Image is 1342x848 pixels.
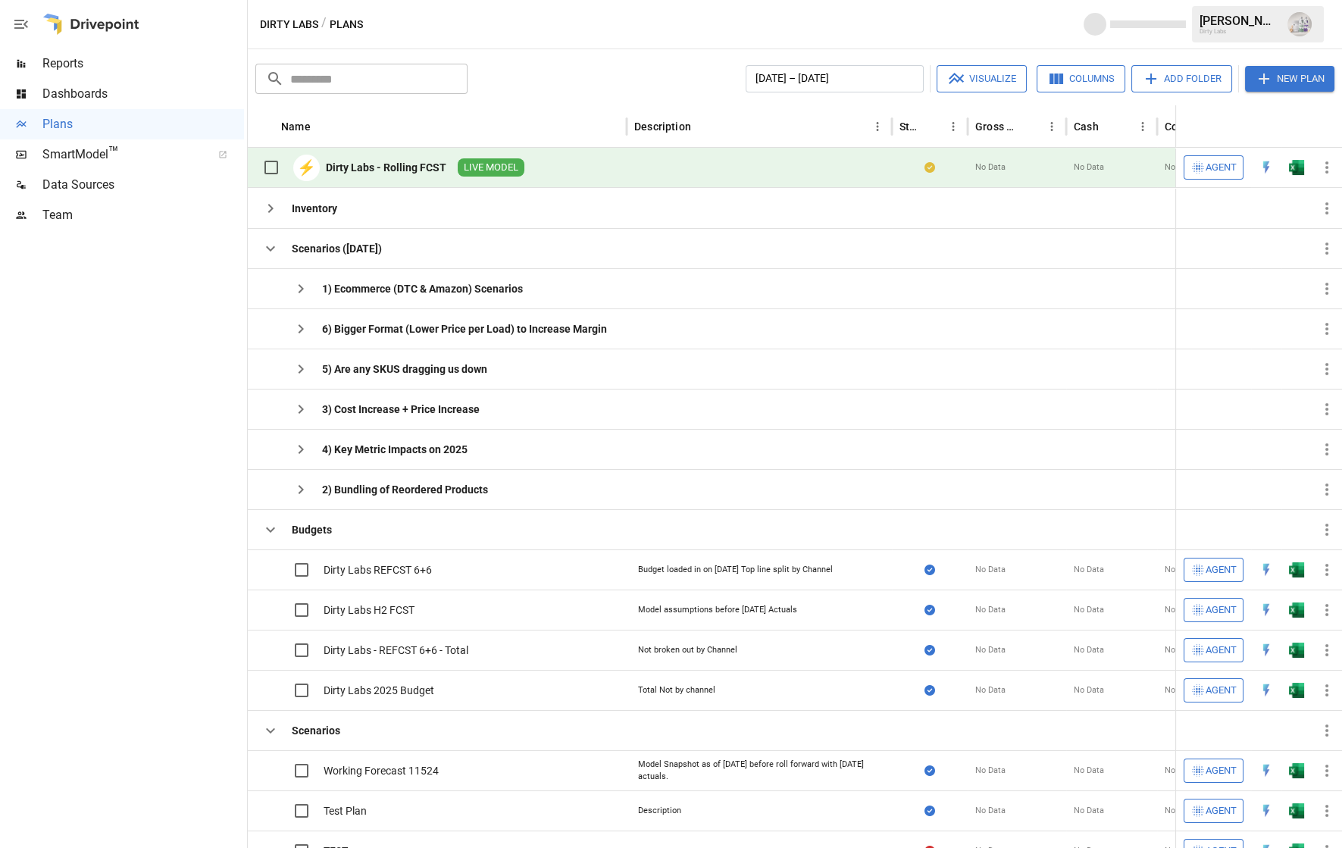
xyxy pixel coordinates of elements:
button: Sort [693,116,714,137]
span: No Data [1074,564,1104,576]
div: Open in Quick Edit [1259,602,1274,618]
span: No Data [1074,684,1104,696]
div: Open in Excel [1289,803,1304,818]
img: excel-icon.76473adf.svg [1289,763,1304,778]
div: Open in Quick Edit [1259,763,1274,778]
span: No Data [975,644,1006,656]
button: Add Folder [1131,65,1232,92]
button: [DATE] – [DATE] [746,65,924,92]
div: Sync complete [924,602,935,618]
span: No Data [1074,604,1104,616]
img: Emmanuelle Johnson [1287,12,1312,36]
button: Columns [1037,65,1125,92]
button: Cash column menu [1132,116,1153,137]
button: Agent [1184,155,1243,180]
div: Dirty Labs - REFCST 6+6 - Total [324,643,468,658]
div: Dirty Labs REFCST 6+6 [324,562,432,577]
div: 4) Key Metric Impacts on 2025 [322,442,468,457]
div: Dirty Labs [1200,28,1278,35]
span: Reports [42,55,244,73]
div: Sync complete [924,763,935,778]
div: Your plan has changes in Excel that are not reflected in the Drivepoint Data Warehouse, select "S... [924,160,935,175]
button: Agent [1184,638,1243,662]
div: Dirty Labs - Rolling FCST [326,160,446,175]
div: 6) Bigger Format (Lower Price per Load) to Increase Margin [322,321,607,336]
span: Plans [42,115,244,133]
div: Description [638,805,681,817]
img: excel-icon.76473adf.svg [1289,683,1304,698]
div: Open in Quick Edit [1259,562,1274,577]
div: Scenarios [292,723,340,738]
button: Emmanuelle Johnson [1278,3,1321,45]
span: No Data [975,805,1006,817]
div: Not broken out by Channel [638,644,737,656]
div: Status [899,120,920,133]
span: No Data [1165,604,1195,616]
div: Open in Quick Edit [1259,160,1274,175]
button: Agent [1184,558,1243,582]
div: Sync complete [924,803,935,818]
img: excel-icon.76473adf.svg [1289,160,1304,175]
div: Open in Quick Edit [1259,643,1274,658]
div: Cash [1074,120,1099,133]
button: Status column menu [943,116,964,137]
button: Agent [1184,759,1243,783]
div: Budget loaded in on [DATE] Top line split by Channel [638,564,833,576]
div: Open in Excel [1289,562,1304,577]
div: Open in Excel [1289,602,1304,618]
div: Open in Quick Edit [1259,803,1274,818]
div: Open in Excel [1289,763,1304,778]
span: No Data [1074,765,1104,777]
div: Dirty Labs H2 FCST [324,602,414,618]
div: 5) Are any SKUS dragging us down [322,361,487,377]
span: No Data [1165,161,1195,174]
span: SmartModel [42,146,202,164]
div: Budgets [292,522,332,537]
button: Dirty Labs [260,15,318,34]
div: 2) Bundling of Reordered Products [322,482,488,497]
div: Sync complete [924,683,935,698]
div: Model Snapshot as of [DATE] before roll forward with [DATE] actuals. [638,759,881,782]
button: Sort [312,116,333,137]
button: Agent [1184,799,1243,823]
span: No Data [1165,765,1195,777]
button: Sort [1321,116,1342,137]
span: ™ [108,143,119,162]
span: No Data [975,564,1006,576]
span: No Data [975,765,1006,777]
button: Agent [1184,598,1243,622]
span: No Data [975,604,1006,616]
div: Sync complete [924,562,935,577]
button: New Plan [1245,66,1334,92]
button: Agent [1184,678,1243,702]
div: Working Forecast 11524 [324,763,439,778]
span: Dashboards [42,85,244,103]
img: excel-icon.76473adf.svg [1289,602,1304,618]
button: Sort [1100,116,1121,137]
span: No Data [975,161,1006,174]
img: quick-edit-flash.b8aec18c.svg [1259,763,1274,778]
div: Test Plan [324,803,367,818]
span: No Data [975,684,1006,696]
div: Open in Excel [1289,683,1304,698]
span: Agent [1206,642,1237,659]
div: 1) Ecommerce (DTC & Amazon) Scenarios [322,281,523,296]
div: 3) Cost Increase + Price Increase [322,402,480,417]
img: quick-edit-flash.b8aec18c.svg [1259,643,1274,658]
img: excel-icon.76473adf.svg [1289,803,1304,818]
div: Gross Margin [975,120,1018,133]
div: Inventory [292,201,337,216]
div: Dirty Labs 2025 Budget [324,683,434,698]
div: Model assumptions before [DATE] Actuals [638,604,797,616]
span: Agent [1206,762,1237,780]
div: Total Not by channel [638,684,715,696]
span: No Data [1074,161,1104,174]
button: Sort [921,116,943,137]
span: LIVE MODEL [458,161,524,175]
span: No Data [1165,644,1195,656]
img: quick-edit-flash.b8aec18c.svg [1259,160,1274,175]
img: excel-icon.76473adf.svg [1289,562,1304,577]
div: Sync complete [924,643,935,658]
span: No Data [1074,805,1104,817]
